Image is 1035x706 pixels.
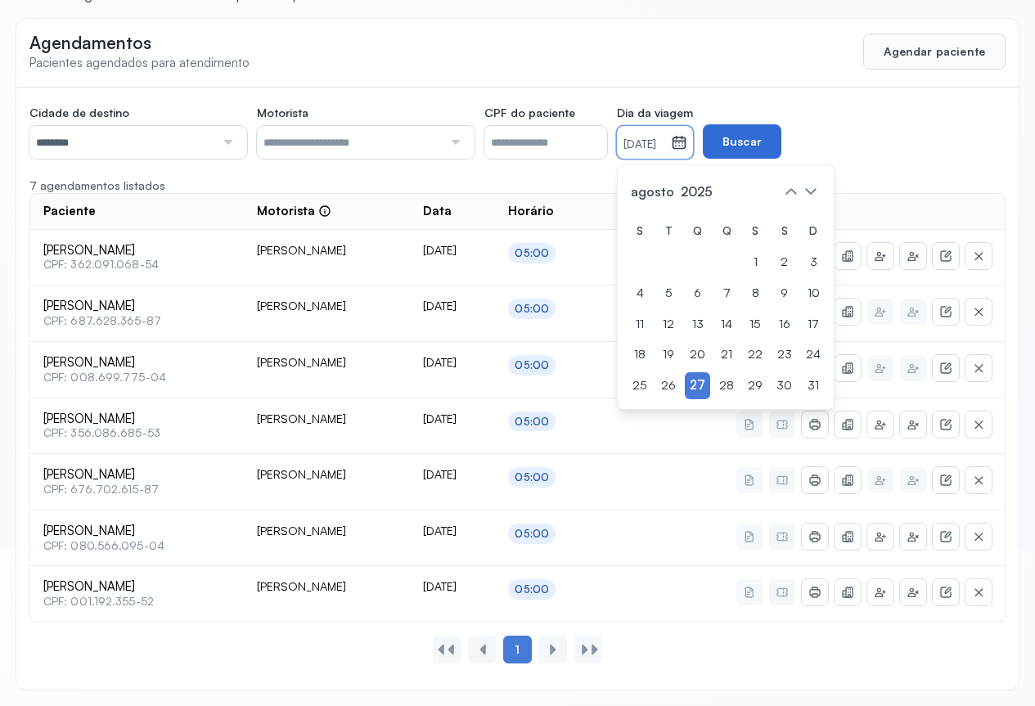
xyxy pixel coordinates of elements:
[656,311,681,338] div: 12
[801,372,826,399] div: 31
[515,582,549,596] div: 05:00
[677,180,716,203] span: 2025
[43,467,231,483] span: [PERSON_NAME]
[515,302,549,316] div: 05:00
[656,218,681,245] div: T
[772,372,797,399] div: 30
[423,579,483,594] div: [DATE]
[43,524,231,539] span: [PERSON_NAME]
[423,204,452,219] span: Data
[801,249,826,276] div: 3
[628,372,652,399] div: 25
[772,280,797,307] div: 9
[772,249,797,276] div: 2
[772,341,797,368] div: 23
[685,311,710,338] div: 13
[257,204,331,219] div: Motorista
[515,415,549,429] div: 05:00
[628,280,652,307] div: 4
[743,311,767,338] div: 15
[623,137,664,153] small: [DATE]
[484,106,575,120] span: CPF do paciente
[628,180,677,203] span: agosto
[43,483,231,497] span: CPF: 676.702.615-87
[617,106,693,120] span: Dia da viagem
[423,524,483,538] div: [DATE]
[43,243,231,259] span: [PERSON_NAME]
[656,341,681,368] div: 19
[423,299,483,313] div: [DATE]
[685,218,710,245] div: Q
[43,258,231,272] span: CPF: 362.091.068-54
[801,218,826,245] div: D
[515,470,549,484] div: 05:00
[257,243,396,258] div: [PERSON_NAME]
[257,106,308,120] span: Motorista
[863,34,1006,70] button: Agendar paciente
[515,527,549,541] div: 05:00
[628,311,652,338] div: 11
[43,539,231,553] span: CPF: 080.566.095-04
[29,32,151,53] span: Agendamentos
[743,249,767,276] div: 1
[43,371,231,384] span: CPF: 008.699.775-04
[43,355,231,371] span: [PERSON_NAME]
[801,311,826,338] div: 17
[772,218,797,245] div: S
[423,467,483,482] div: [DATE]
[714,372,739,399] div: 28
[714,218,739,245] div: Q
[257,467,396,482] div: [PERSON_NAME]
[43,314,231,328] span: CPF: 687.628.365-87
[43,595,231,609] span: CPF: 001.192.355-52
[656,372,681,399] div: 26
[43,579,231,595] span: [PERSON_NAME]
[628,341,652,368] div: 18
[43,426,231,440] span: CPF: 356.086.685-53
[515,642,520,657] span: 1
[423,411,483,426] div: [DATE]
[714,311,739,338] div: 14
[423,355,483,370] div: [DATE]
[628,218,652,245] div: S
[714,280,739,307] div: 7
[29,178,1006,193] div: 7 agendamentos listados
[29,55,250,70] span: Pacientes agendados para atendimento
[515,246,549,260] div: 05:00
[423,243,483,258] div: [DATE]
[685,372,710,399] div: 27
[714,341,739,368] div: 21
[43,411,231,427] span: [PERSON_NAME]
[801,280,826,307] div: 10
[801,341,826,368] div: 24
[508,204,554,219] span: Horário
[257,411,396,426] div: [PERSON_NAME]
[703,124,781,159] button: Buscar
[43,299,231,314] span: [PERSON_NAME]
[772,311,797,338] div: 16
[257,355,396,370] div: [PERSON_NAME]
[29,106,129,120] span: Cidade de destino
[685,341,710,368] div: 20
[743,218,767,245] div: S
[656,280,681,307] div: 5
[743,280,767,307] div: 8
[257,579,396,594] div: [PERSON_NAME]
[257,299,396,313] div: [PERSON_NAME]
[743,372,767,399] div: 29
[43,204,96,219] span: Paciente
[515,358,549,372] div: 05:00
[257,524,396,538] div: [PERSON_NAME]
[743,341,767,368] div: 22
[685,280,710,307] div: 6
